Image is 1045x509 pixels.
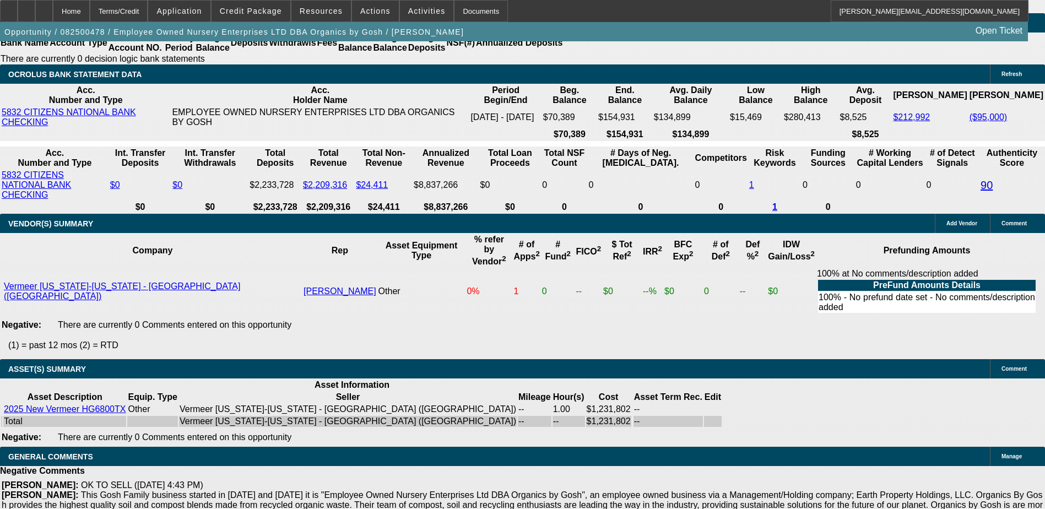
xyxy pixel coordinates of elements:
a: 1 [772,202,777,212]
b: Def % [746,240,760,261]
a: $0 [110,180,120,189]
td: -- [518,404,551,415]
span: Comment [1001,366,1027,372]
td: -- [553,416,585,427]
b: % refer by Vendor [472,235,506,266]
th: Equip. Type [127,392,177,403]
span: There are currently 0 Comments entered on this opportunity [58,320,291,329]
span: Actions [360,7,391,15]
a: 2025 New Vermeer HG6800TX [4,404,126,414]
b: FICO [576,247,601,256]
td: $134,899 [653,107,728,128]
a: 5832 CITIZENS NATIONAL BANK CHECKING [2,107,136,127]
a: 90 [981,179,993,191]
b: Seller [336,392,360,402]
sup: 2 [811,250,815,258]
b: IRR [643,247,662,256]
span: 0 [856,180,861,189]
th: Edit [704,392,722,403]
td: 0 [695,170,748,201]
a: $2,209,316 [303,180,347,189]
th: $2,209,316 [302,202,354,213]
sup: 2 [502,254,506,263]
td: -- [634,404,703,415]
th: Total Non-Revenue [355,148,412,169]
a: $0 [172,180,182,189]
b: IDW Gain/Loss [768,240,815,261]
b: Negative: [2,320,41,329]
th: Competitors [695,148,748,169]
td: 0% [466,268,512,315]
b: Asset Equipment Type [386,241,458,260]
sup: 2 [535,250,539,258]
p: (1) = past 12 mos (2) = RTD [8,340,1045,350]
span: Opportunity / 082500478 / Employee Owned Nursery Enterprises LTD DBA Organics by Gosh / [PERSON_N... [4,28,464,36]
td: $70,389 [543,107,597,128]
th: $0 [480,202,541,213]
span: Add Vendor [946,220,977,226]
th: Acc. Holder Name [171,85,469,106]
b: Mileage [518,392,551,402]
b: Asset Term Rec. [634,392,702,402]
th: Period Begin/End [470,85,541,106]
b: Negative: [2,432,41,442]
th: Avg. Deposit [839,85,891,106]
td: -- [739,268,767,315]
td: Other [127,404,177,415]
th: $154,931 [598,129,652,140]
sup: 2 [627,250,631,258]
th: Int. Transfer Deposits [110,148,171,169]
td: --% [642,268,663,315]
a: $24,411 [356,180,388,189]
b: Cost [599,392,619,402]
span: Manage [1001,453,1022,459]
button: Activities [400,1,454,21]
b: Prefunding Amounts [884,246,971,255]
a: Vermeer [US_STATE]-[US_STATE] - [GEOGRAPHIC_DATA] ([GEOGRAPHIC_DATA]) [4,281,240,301]
th: Annualized Deposits [475,33,563,53]
td: [DATE] - [DATE] [470,107,541,128]
a: $212,992 [893,112,930,122]
th: $2,233,728 [249,202,301,213]
td: -- [518,416,551,427]
th: Total Loan Proceeds [480,148,541,169]
a: [PERSON_NAME] [304,286,376,296]
b: Company [133,246,173,255]
th: $0 [110,202,171,213]
span: Resources [300,7,343,15]
sup: 2 [725,250,729,258]
td: EMPLOYEE OWNED NURSERY ENTERPRISES LTD DBA ORGANICS BY GOSH [171,107,469,128]
b: [PERSON_NAME]: [2,490,79,500]
a: 5832 CITIZENS NATIONAL BANK CHECKING [2,170,71,199]
td: 0 [926,170,979,201]
th: Beg. Balance [543,85,597,106]
td: $0 [603,268,641,315]
th: Authenticity Score [980,148,1044,169]
th: High Balance [783,85,838,106]
th: $8,837,266 [413,202,478,213]
th: # Working Capital Lenders [856,148,925,169]
td: 0 [802,170,854,201]
span: Credit Package [220,7,282,15]
th: Int. Transfer Withdrawals [172,148,248,169]
td: $0 [767,268,815,315]
sup: 2 [566,250,570,258]
td: 1 [513,268,540,315]
th: $70,389 [543,129,597,140]
b: [PERSON_NAME]: [2,480,79,490]
span: Refresh [1001,71,1022,77]
td: $2,233,728 [249,170,301,201]
td: Vermeer [US_STATE]-[US_STATE] - [GEOGRAPHIC_DATA] ([GEOGRAPHIC_DATA]) [179,416,517,427]
b: Asset Description [28,392,102,402]
td: $15,469 [729,107,782,128]
td: 100% - No prefund date set - No comments/description added [818,292,1036,313]
b: Hour(s) [553,392,584,402]
div: $8,837,266 [414,180,478,190]
td: -- [634,416,703,427]
button: Actions [352,1,399,21]
td: $280,413 [783,107,838,128]
td: $154,931 [598,107,652,128]
td: 0 [588,170,694,201]
span: ASSET(S) SUMMARY [8,365,86,373]
span: OK TO SELL ([DATE] 4:43 PM) [81,480,203,490]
